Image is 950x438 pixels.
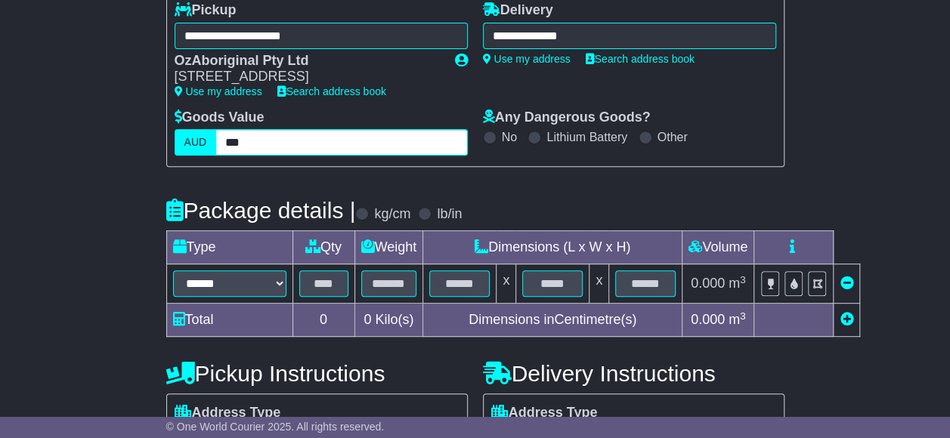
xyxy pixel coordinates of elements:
td: 0 [292,304,354,337]
h4: Pickup Instructions [166,361,468,386]
label: Address Type [175,405,281,421]
span: © One World Courier 2025. All rights reserved. [166,421,385,433]
label: lb/in [437,206,462,223]
a: Search address book [277,85,386,97]
sup: 3 [740,310,746,322]
label: AUD [175,129,217,156]
td: Volume [682,231,754,264]
label: Any Dangerous Goods? [483,109,651,126]
span: 0.000 [691,276,725,291]
h4: Package details | [166,198,356,223]
span: 0.000 [691,312,725,327]
label: No [502,130,517,144]
label: Pickup [175,2,237,19]
div: [STREET_ADDRESS] [175,69,440,85]
td: Dimensions in Centimetre(s) [423,304,682,337]
label: Address Type [491,405,598,421]
a: Add new item [840,312,853,327]
a: Search address book [586,53,695,65]
label: Delivery [483,2,553,19]
label: Other [658,130,688,144]
span: m [729,312,746,327]
a: Use my address [483,53,571,65]
span: 0 [364,312,371,327]
span: m [729,276,746,291]
td: x [497,264,516,304]
h4: Delivery Instructions [483,361,784,386]
a: Remove this item [840,276,853,291]
sup: 3 [740,274,746,285]
td: Weight [354,231,423,264]
label: Goods Value [175,109,265,126]
div: OzAboriginal Pty Ltd [175,53,440,69]
label: kg/cm [374,206,410,223]
td: Type [166,231,292,264]
td: x [589,264,609,304]
td: Kilo(s) [354,304,423,337]
td: Total [166,304,292,337]
label: Lithium Battery [546,130,627,144]
td: Dimensions (L x W x H) [423,231,682,264]
a: Use my address [175,85,262,97]
td: Qty [292,231,354,264]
